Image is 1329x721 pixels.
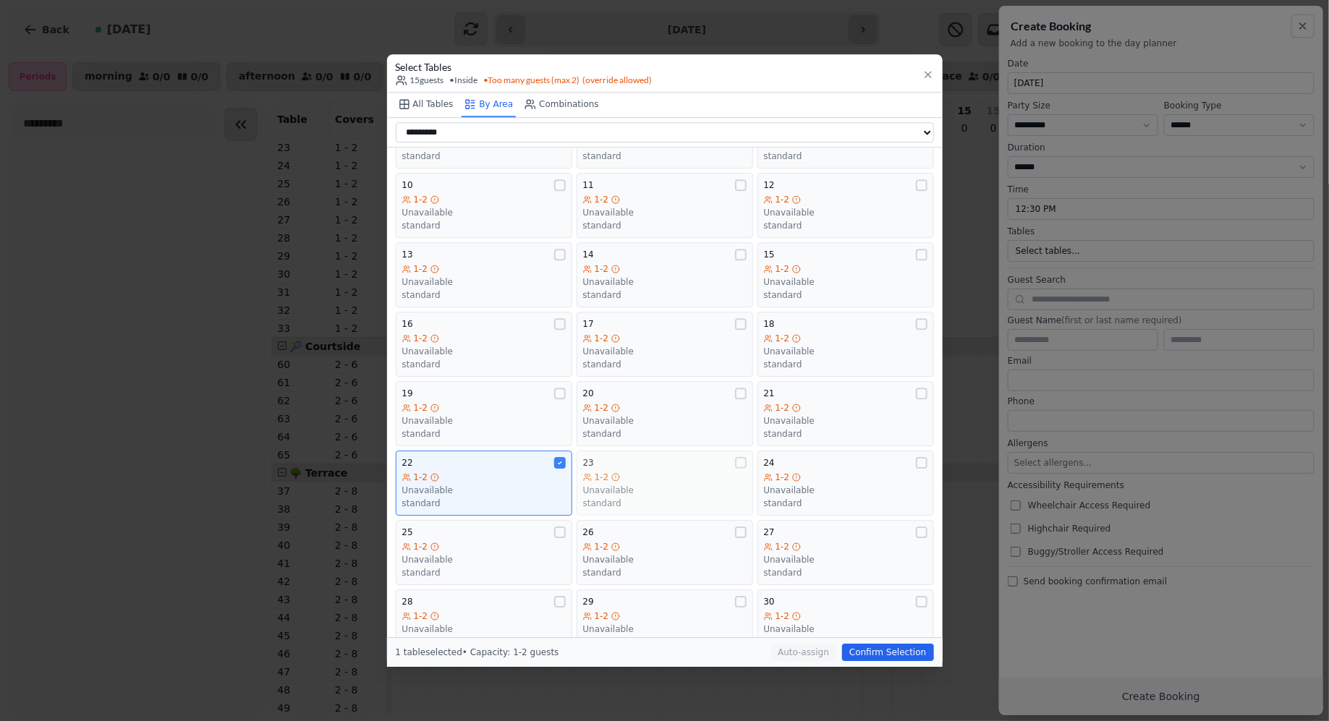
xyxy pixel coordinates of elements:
[396,60,653,74] h3: Select Tables
[402,346,566,357] div: Unavailable
[764,318,775,330] span: 18
[764,220,927,231] div: standard
[402,179,413,191] span: 10
[402,289,566,301] div: standard
[595,333,609,344] span: 1-2
[402,415,566,427] div: Unavailable
[583,346,747,357] div: Unavailable
[402,485,566,496] div: Unavailable
[402,220,566,231] div: standard
[583,636,747,648] div: standard
[402,526,413,538] span: 25
[776,263,790,275] span: 1-2
[462,93,516,117] button: By Area
[402,150,566,162] div: standard
[396,589,572,654] button: 281-2Unavailablestandard
[396,242,572,307] button: 131-2Unavailablestandard
[583,388,594,399] span: 20
[757,312,934,377] button: 181-2Unavailablestandard
[776,472,790,483] span: 1-2
[776,610,790,622] span: 1-2
[770,644,836,661] button: Auto-assign
[583,415,747,427] div: Unavailable
[595,194,609,205] span: 1-2
[764,249,775,260] span: 15
[577,520,753,585] button: 261-2Unavailablestandard
[583,179,594,191] span: 11
[583,623,747,635] div: Unavailable
[776,194,790,205] span: 1-2
[764,179,775,191] span: 12
[583,428,747,440] div: standard
[450,74,478,86] span: • Inside
[414,610,428,622] span: 1-2
[402,249,413,260] span: 13
[764,636,927,648] div: standard
[577,312,753,377] button: 171-2Unavailablestandard
[583,318,594,330] span: 17
[402,498,566,509] div: standard
[414,263,428,275] span: 1-2
[764,554,927,566] div: Unavailable
[414,402,428,414] span: 1-2
[764,276,927,288] div: Unavailable
[764,359,927,370] div: standard
[583,74,653,86] span: (override allowed)
[764,388,775,399] span: 21
[402,636,566,648] div: standard
[522,93,602,117] button: Combinations
[757,381,934,446] button: 211-2Unavailablestandard
[764,526,775,538] span: 27
[402,567,566,579] div: standard
[583,150,747,162] div: standard
[583,526,594,538] span: 26
[583,359,747,370] div: standard
[484,74,653,86] span: • Too many guests (max 2)
[396,647,559,657] span: 1 table selected • Capacity: 1-2 guests
[764,623,927,635] div: Unavailable
[577,451,753,516] button: 231-2Unavailablestandard
[583,596,594,607] span: 29
[396,451,572,516] button: 221-2Unavailablestandard
[583,249,594,260] span: 14
[402,207,566,218] div: Unavailable
[577,173,753,238] button: 111-2Unavailablestandard
[402,554,566,566] div: Unavailable
[764,150,927,162] div: standard
[396,312,572,377] button: 161-2Unavailablestandard
[757,589,934,654] button: 301-2Unavailablestandard
[414,541,428,553] span: 1-2
[396,381,572,446] button: 191-2Unavailablestandard
[595,263,609,275] span: 1-2
[764,596,775,607] span: 30
[776,402,790,414] span: 1-2
[583,567,747,579] div: standard
[583,485,747,496] div: Unavailable
[764,346,927,357] div: Unavailable
[764,567,927,579] div: standard
[595,610,609,622] span: 1-2
[396,93,457,117] button: All Tables
[402,596,413,607] span: 28
[842,644,933,661] button: Confirm Selection
[583,289,747,301] div: standard
[757,451,934,516] button: 241-2Unavailablestandard
[776,541,790,553] span: 1-2
[776,333,790,344] span: 1-2
[583,276,747,288] div: Unavailable
[402,623,566,635] div: Unavailable
[757,173,934,238] button: 121-2Unavailablestandard
[595,472,609,483] span: 1-2
[764,485,927,496] div: Unavailable
[764,415,927,427] div: Unavailable
[757,242,934,307] button: 151-2Unavailablestandard
[577,381,753,446] button: 201-2Unavailablestandard
[396,74,444,86] span: 15 guests
[764,289,927,301] div: standard
[577,589,753,654] button: 291-2Unavailablestandard
[764,207,927,218] div: Unavailable
[757,520,934,585] button: 271-2Unavailablestandard
[583,554,747,566] div: Unavailable
[595,541,609,553] span: 1-2
[396,520,572,585] button: 251-2Unavailablestandard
